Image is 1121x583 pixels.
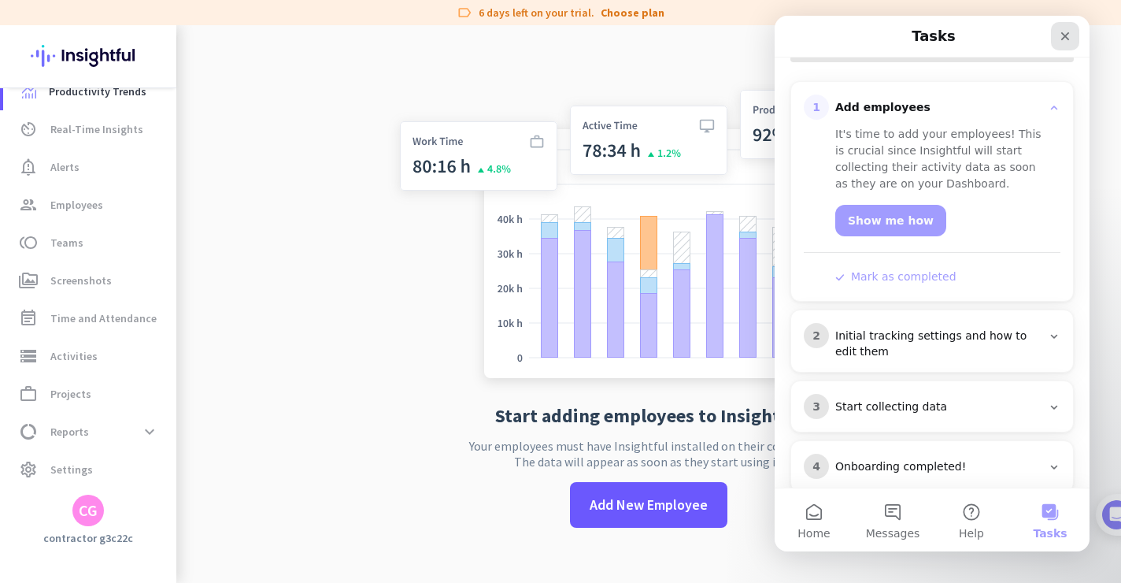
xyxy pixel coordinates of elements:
[19,422,38,441] i: data_usage
[50,120,143,139] span: Real-Time Insights
[3,72,176,110] a: menu-itemProductivity Trends
[457,5,472,20] i: label
[19,158,38,176] i: notification_important
[19,120,38,139] i: av_timer
[50,233,83,252] span: Teams
[3,337,176,375] a: storageActivities
[50,195,103,214] span: Employees
[31,25,146,87] img: Insightful logo
[19,309,38,328] i: event_note
[50,460,93,479] span: Settings
[3,148,176,186] a: notification_importantAlerts
[79,503,98,518] div: CG
[3,262,176,299] a: perm_mediaScreenshots
[50,347,98,366] span: Activities
[590,495,708,515] span: Add New Employee
[3,451,176,488] a: settingsSettings
[469,438,828,470] p: Your employees must have Insightful installed on their computers. The data will appear as soon as...
[3,186,176,224] a: groupEmployees
[19,384,38,403] i: work_outline
[22,84,36,98] img: menu-item
[49,82,146,101] span: Productivity Trends
[19,460,38,479] i: settings
[50,384,91,403] span: Projects
[495,407,803,425] h2: Start adding employees to Insightful
[50,309,157,328] span: Time and Attendance
[19,347,38,366] i: storage
[50,422,89,441] span: Reports
[3,413,176,451] a: data_usageReportsexpand_more
[50,158,80,176] span: Alerts
[3,375,176,413] a: work_outlineProjects
[135,418,164,446] button: expand_more
[570,482,727,528] button: Add New Employee
[19,271,38,290] i: perm_media
[19,233,38,252] i: toll
[3,110,176,148] a: av_timerReal-Time Insights
[3,224,176,262] a: tollTeams
[388,80,909,394] img: no-search-results
[601,5,664,20] a: Choose plan
[19,195,38,214] i: group
[3,299,176,337] a: event_noteTime and Attendance
[775,16,1090,551] iframe: Intercom live chat
[50,271,112,290] span: Screenshots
